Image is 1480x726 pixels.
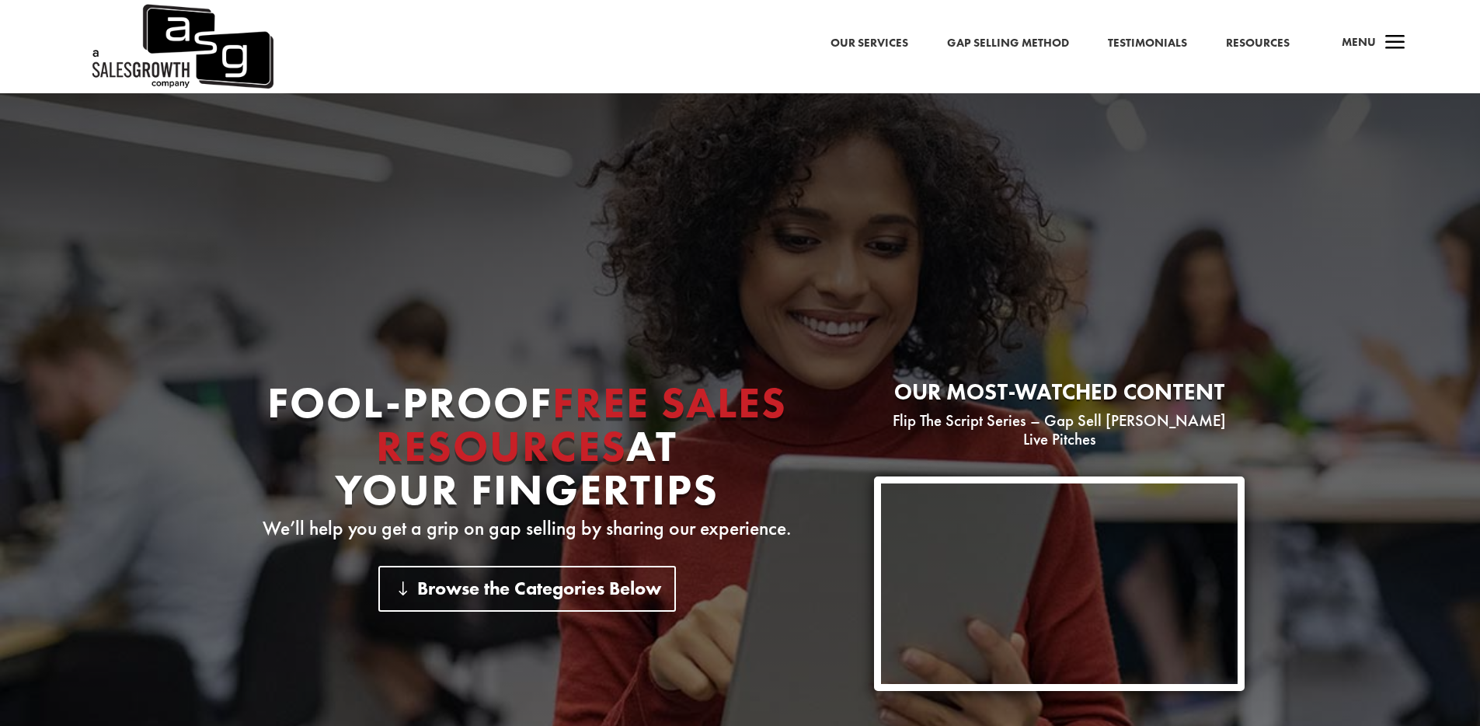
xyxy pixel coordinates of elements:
a: Gap Selling Method [947,33,1069,54]
a: Resources [1226,33,1290,54]
span: Menu [1342,34,1376,50]
a: Testimonials [1108,33,1187,54]
p: We’ll help you get a grip on gap selling by sharing our experience. [235,519,819,538]
span: Free Sales Resources [376,375,787,474]
h1: Fool-proof At Your Fingertips [235,381,819,519]
p: Flip The Script Series – Gap Sell [PERSON_NAME] Live Pitches [874,411,1245,449]
iframe: YouTube video player [881,483,1238,684]
a: Browse the Categories Below [378,566,676,612]
a: Our Services [831,33,908,54]
span: a [1380,28,1411,59]
h2: Our most-watched content [874,381,1245,411]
